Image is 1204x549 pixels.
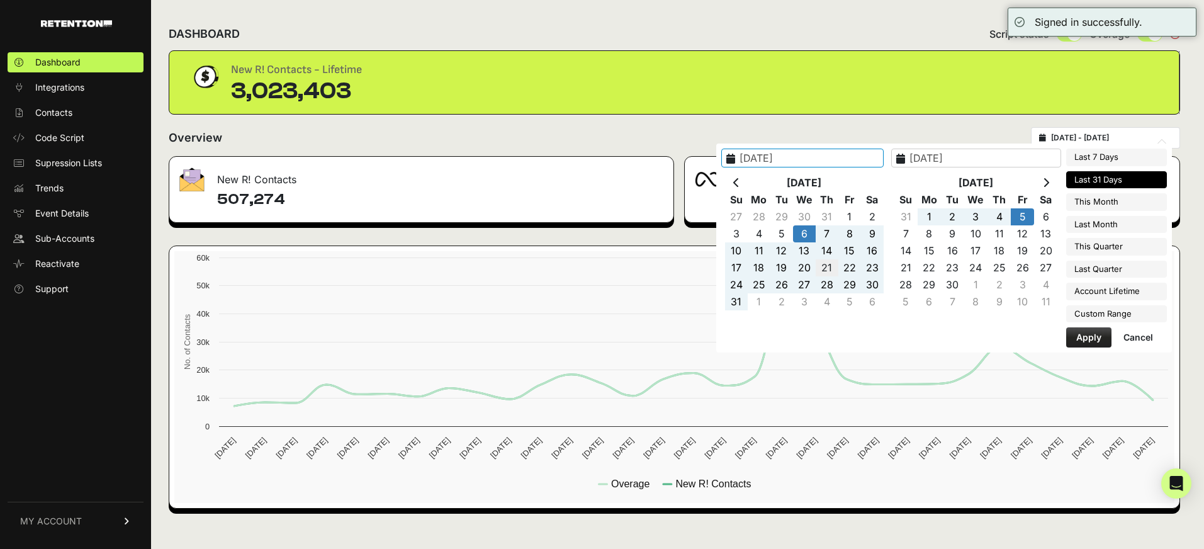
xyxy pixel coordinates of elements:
td: 20 [1034,242,1057,259]
text: [DATE] [641,436,666,460]
td: 29 [918,276,941,293]
td: 30 [861,276,884,293]
text: [DATE] [672,436,697,460]
th: [DATE] [918,174,1035,191]
h2: Overview [169,129,222,147]
td: 8 [964,293,987,310]
td: 6 [918,293,941,310]
td: 4 [1034,276,1057,293]
td: 1 [964,276,987,293]
text: New R! Contacts [675,478,751,489]
text: [DATE] [1101,436,1125,460]
text: [DATE] [458,436,482,460]
img: fa-meta-2f981b61bb99beabf952f7030308934f19ce035c18b003e963880cc3fabeebb7.png [695,172,720,187]
text: [DATE] [978,436,1003,460]
td: 25 [748,276,770,293]
td: 2 [770,293,793,310]
td: 27 [1034,259,1057,276]
text: No. of Contacts [183,314,192,370]
th: Fr [1011,191,1034,208]
td: 23 [861,259,884,276]
a: Code Script [8,128,143,148]
td: 17 [725,259,748,276]
span: Support [35,283,69,295]
span: Sub-Accounts [35,232,94,245]
td: 8 [918,225,941,242]
th: Tu [941,191,964,208]
td: 24 [964,259,987,276]
td: 31 [725,293,748,310]
td: 4 [987,208,1011,225]
a: Integrations [8,77,143,98]
td: 2 [861,208,884,225]
button: Apply [1066,327,1111,348]
td: 7 [941,293,964,310]
li: This Month [1066,193,1167,211]
span: Reactivate [35,258,79,270]
text: [DATE] [488,436,513,460]
td: 27 [725,208,748,225]
td: 9 [941,225,964,242]
td: 22 [918,259,941,276]
button: Cancel [1113,327,1163,348]
span: Integrations [35,81,84,94]
text: [DATE] [1009,436,1033,460]
span: Event Details [35,207,89,220]
td: 30 [941,276,964,293]
text: [DATE] [244,436,268,460]
td: 5 [770,225,793,242]
td: 5 [894,293,918,310]
td: 21 [816,259,838,276]
th: Tu [770,191,793,208]
td: 12 [1011,225,1034,242]
td: 5 [1011,208,1034,225]
img: dollar-coin-05c43ed7efb7bc0c12610022525b4bbbb207c7efeef5aecc26f025e68dcafac9.png [189,61,221,93]
text: [DATE] [397,436,421,460]
a: Trends [8,178,143,198]
td: 19 [770,259,793,276]
td: 23 [941,259,964,276]
text: [DATE] [213,436,237,460]
td: 4 [748,225,770,242]
td: 11 [748,242,770,259]
text: [DATE] [825,436,850,460]
text: [DATE] [611,436,636,460]
th: Sa [861,191,884,208]
text: [DATE] [580,436,605,460]
text: [DATE] [1132,436,1156,460]
div: New R! Contacts [169,157,673,195]
td: 3 [1011,276,1034,293]
td: 28 [816,276,838,293]
text: [DATE] [764,436,789,460]
td: 31 [894,208,918,225]
li: Last Month [1066,216,1167,234]
td: 26 [1011,259,1034,276]
text: [DATE] [1070,436,1094,460]
a: MY ACCOUNT [8,502,143,540]
td: 27 [793,276,816,293]
td: 25 [987,259,1011,276]
td: 13 [1034,225,1057,242]
td: 18 [748,259,770,276]
text: [DATE] [948,436,972,460]
td: 30 [793,208,816,225]
th: Mo [918,191,941,208]
span: MY ACCOUNT [20,515,82,528]
td: 4 [816,293,838,310]
span: Trends [35,182,64,195]
text: [DATE] [886,436,911,460]
th: Sa [1034,191,1057,208]
td: 28 [894,276,918,293]
td: 16 [861,242,884,259]
span: Contacts [35,106,72,119]
td: 14 [816,242,838,259]
li: Account Lifetime [1066,283,1167,300]
td: 2 [987,276,1011,293]
td: 8 [838,225,861,242]
th: [DATE] [748,174,861,191]
div: 3,023,403 [231,79,362,104]
h4: 507,274 [217,190,663,210]
a: Event Details [8,203,143,224]
text: [DATE] [733,436,758,460]
a: Sub-Accounts [8,229,143,249]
